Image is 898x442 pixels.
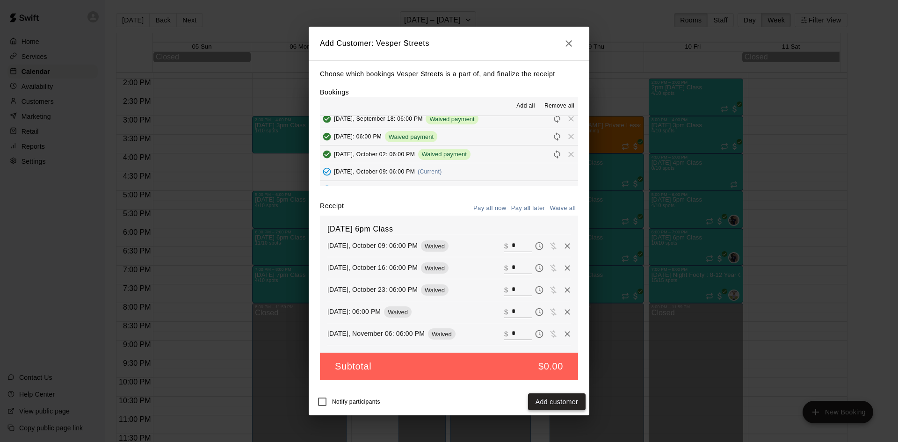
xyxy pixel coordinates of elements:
p: $ [504,241,508,251]
span: Pay later [532,241,546,249]
button: Added - Collect Payment [320,182,334,196]
span: Add all [516,101,535,111]
span: Waived [384,309,412,316]
p: $ [504,329,508,339]
span: Waive payment [546,241,560,249]
h6: [DATE] 6pm Class [327,223,571,235]
p: $ [504,307,508,317]
span: Waived [421,265,449,272]
span: Waive payment [546,263,560,271]
p: [DATE], October 09: 06:00 PM [327,241,418,250]
span: Waived payment [385,133,437,140]
button: Added - Collect Payment [320,165,334,179]
p: [DATE]: 06:00 PM [327,307,381,316]
p: [DATE], October 23: 06:00 PM [327,285,418,294]
span: Reschedule [550,150,564,157]
button: Remove [560,261,574,275]
button: Added & Paid [320,147,334,161]
button: Remove [560,305,574,319]
span: Waive payment [546,307,560,315]
span: Remove all [544,101,574,111]
h2: Add Customer: Vesper Streets [309,27,589,60]
h5: $0.00 [538,360,563,373]
button: Add all [511,99,541,114]
span: Notify participants [332,399,380,405]
p: Choose which bookings Vesper Streets is a part of, and finalize the receipt [320,68,578,80]
h5: Subtotal [335,360,371,373]
span: [DATE]: 06:00 PM [334,133,382,140]
button: Pay all later [509,201,548,216]
p: $ [504,285,508,295]
span: Pay later [532,329,546,337]
button: Add customer [528,393,586,411]
span: Waive payment [546,285,560,293]
label: Bookings [320,88,349,96]
span: Reschedule [550,115,564,122]
span: Waived payment [418,151,471,158]
span: Reschedule [550,133,564,140]
span: Remove [564,133,578,140]
button: Remove [560,239,574,253]
span: [DATE], October 09: 06:00 PM [334,168,415,175]
button: Added & Paid [320,112,334,126]
button: Waive all [547,201,578,216]
p: [DATE], November 06: 06:00 PM [327,329,425,338]
button: Remove [560,283,574,297]
label: Receipt [320,201,344,216]
p: [DATE], October 16: 06:00 PM [327,263,418,272]
span: Waive payment [546,329,560,337]
button: Remove [560,327,574,341]
span: Pay later [532,307,546,315]
button: Added & Paid[DATE]: 06:00 PMWaived paymentRescheduleRemove [320,128,578,145]
button: Added - Collect Payment[DATE], October 09: 06:00 PM(Current) [320,163,578,181]
button: Added - Collect Payment[DATE], October 16: 06:00 PM [320,181,578,198]
span: Pay later [532,285,546,293]
span: [DATE], October 16: 06:00 PM [334,186,415,193]
span: Remove [564,115,578,122]
span: Waived [421,287,449,294]
span: Remove [564,150,578,157]
span: [DATE], October 02: 06:00 PM [334,151,415,157]
button: Pay all now [471,201,509,216]
button: Added & Paid [320,130,334,144]
p: $ [504,263,508,273]
span: (Current) [418,168,442,175]
button: Added & Paid[DATE], September 18: 06:00 PMWaived paymentRescheduleRemove [320,110,578,128]
span: Pay later [532,263,546,271]
button: Added & Paid[DATE], October 02: 06:00 PMWaived paymentRescheduleRemove [320,145,578,163]
span: Waived [421,243,449,250]
button: Remove all [541,99,578,114]
span: Waived payment [426,116,478,123]
span: Waived [428,331,456,338]
span: [DATE], September 18: 06:00 PM [334,116,423,122]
